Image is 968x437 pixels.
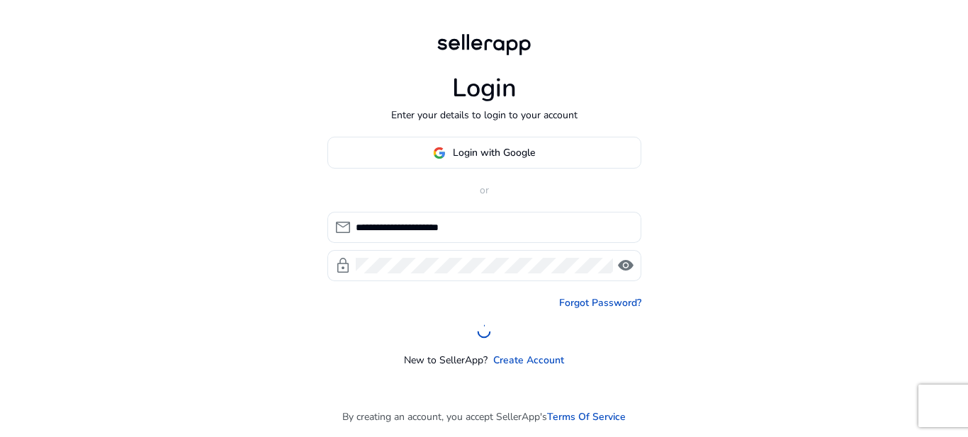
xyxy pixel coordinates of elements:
a: Forgot Password? [559,295,641,310]
span: lock [334,257,351,274]
span: Login with Google [453,145,535,160]
h1: Login [452,73,517,103]
a: Create Account [493,353,564,368]
img: google-logo.svg [433,147,446,159]
p: or [327,183,641,198]
button: Login with Google [327,137,641,169]
p: Enter your details to login to your account [391,108,578,123]
span: visibility [617,257,634,274]
span: mail [334,219,351,236]
p: New to SellerApp? [404,353,488,368]
a: Terms Of Service [547,409,626,424]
